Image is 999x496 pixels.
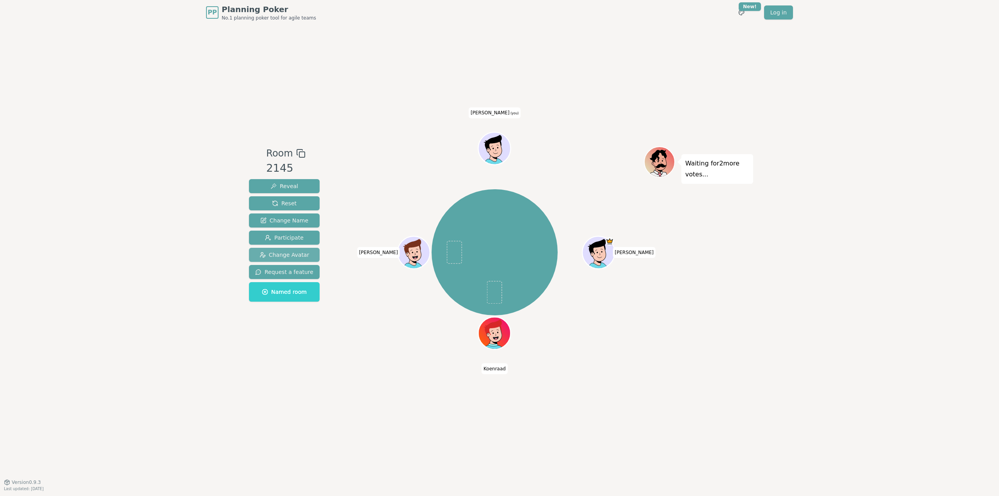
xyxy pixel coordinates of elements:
span: Change Name [260,217,308,224]
span: Change Avatar [260,251,309,259]
div: 2145 [266,160,305,176]
button: Version0.9.3 [4,479,41,485]
span: Click to change your name [613,247,656,258]
button: Participate [249,231,320,245]
span: Named room [262,288,307,296]
button: Named room [249,282,320,302]
button: Click to change your avatar [479,133,510,164]
a: PPPlanning PokerNo.1 planning poker tool for agile teams [206,4,316,21]
span: Click to change your name [357,247,400,258]
div: New! [739,2,761,11]
span: Room [266,146,293,160]
button: Reveal [249,179,320,193]
span: Planning Poker [222,4,316,15]
button: Reset [249,196,320,210]
span: Participate [265,234,304,242]
span: PP [208,8,217,17]
button: Change Avatar [249,248,320,262]
span: Click to change your name [469,107,521,118]
span: (you) [510,112,519,115]
span: Version 0.9.3 [12,479,41,485]
button: Change Name [249,213,320,228]
span: Reveal [270,182,298,190]
span: Request a feature [255,268,313,276]
span: Last updated: [DATE] [4,487,44,491]
span: Chris is the host [606,237,614,245]
a: Log in [764,5,793,20]
p: Waiting for 2 more votes... [685,158,749,180]
button: Request a feature [249,265,320,279]
span: No.1 planning poker tool for agile teams [222,15,316,21]
span: Click to change your name [482,363,508,374]
span: Reset [272,199,297,207]
button: New! [734,5,748,20]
